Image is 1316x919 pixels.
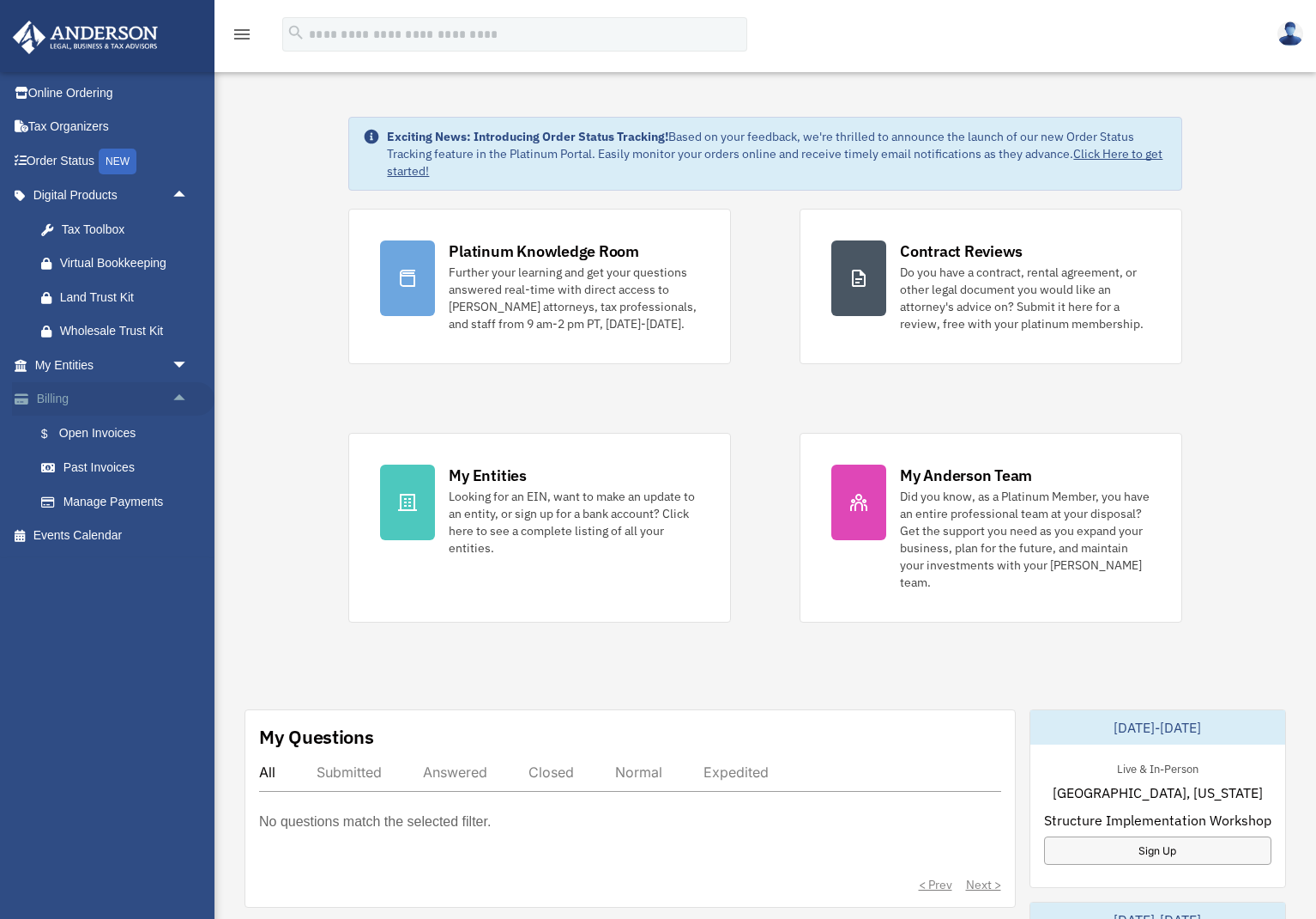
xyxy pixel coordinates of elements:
[387,128,1167,180] div: Based on your feedback, we're thrilled to announce the launch of our new Order Status Tracking fe...
[449,240,639,262] div: Platinum Knowledge Room
[800,433,1182,623] a: My Anderson Team Did you know, as a Platinum Member, you have an entire professional team at your...
[12,382,214,417] a: Billingarrow_drop_up
[24,451,214,485] a: Past Invoices
[1053,782,1263,803] span: [GEOGRAPHIC_DATA], [US_STATE]
[51,423,59,445] span: $
[1030,710,1286,745] div: [DATE]-[DATE]
[24,212,214,246] a: Tax Toolbox
[60,219,193,240] div: Tax Toolbox
[348,433,731,623] a: My Entities Looking for an EIN, want to make an update to an entity, or sign up for a bank accoun...
[1044,810,1271,831] span: Structure Implementation Workshop
[900,264,1150,332] div: Do you have a contract, rental agreement, or other legal document you would like an attorney's ad...
[900,488,1150,591] div: Did you know, as a Platinum Member, you have an entire professional team at your disposal? Get th...
[12,143,214,179] a: Order StatusNEW
[60,253,193,274] div: Virtual Bookkeeping
[287,23,305,42] i: search
[232,30,252,45] a: menu
[24,280,214,314] a: Land Trust Kit
[615,764,662,781] div: Normal
[24,314,214,349] a: Wholesale Trust Kit
[1103,758,1212,776] div: Live & In-Person
[317,764,382,781] div: Submitted
[387,129,668,144] strong: Exciting News: Introducing Order Status Tracking!
[900,240,1023,262] div: Contract Reviews
[12,76,214,110] a: Online Ordering
[24,246,214,281] a: Virtual Bookkeeping
[1277,21,1303,46] img: User Pic
[259,724,374,750] div: My Questions
[12,179,214,213] a: Digital Productsarrow_drop_up
[449,488,699,557] div: Looking for an EIN, want to make an update to an entity, or sign up for a bank account? Click her...
[8,21,163,54] img: Anderson Advisors Platinum Portal
[1044,837,1272,865] a: Sign Up
[172,382,206,417] span: arrow_drop_up
[60,320,193,342] div: Wholesale Trust Kit
[348,209,731,364] a: Platinum Knowledge Room Further your learning and get your questions answered real-time with dire...
[800,209,1182,364] a: Contract Reviews Do you have a contract, rental agreement, or other legal document you would like...
[259,810,491,834] p: No questions match the selected filter.
[387,146,1162,179] a: Click Here to get started!
[900,465,1032,486] div: My Anderson Team
[12,348,214,382] a: My Entitiesarrow_drop_down
[449,465,526,486] div: My Entities
[423,764,487,781] div: Answered
[259,764,275,781] div: All
[703,764,769,781] div: Expedited
[24,484,214,519] a: Manage Payments
[232,24,252,45] i: menu
[60,287,193,308] div: Land Trust Kit
[12,519,214,553] a: Events Calendar
[449,264,699,332] div: Further your learning and get your questions answered real-time with direct access to [PERSON_NAM...
[24,416,214,451] a: $Open Invoices
[172,179,206,214] span: arrow_drop_up
[528,764,574,781] div: Closed
[172,348,206,383] span: arrow_drop_down
[12,110,214,144] a: Tax Organizers
[99,149,136,174] div: NEW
